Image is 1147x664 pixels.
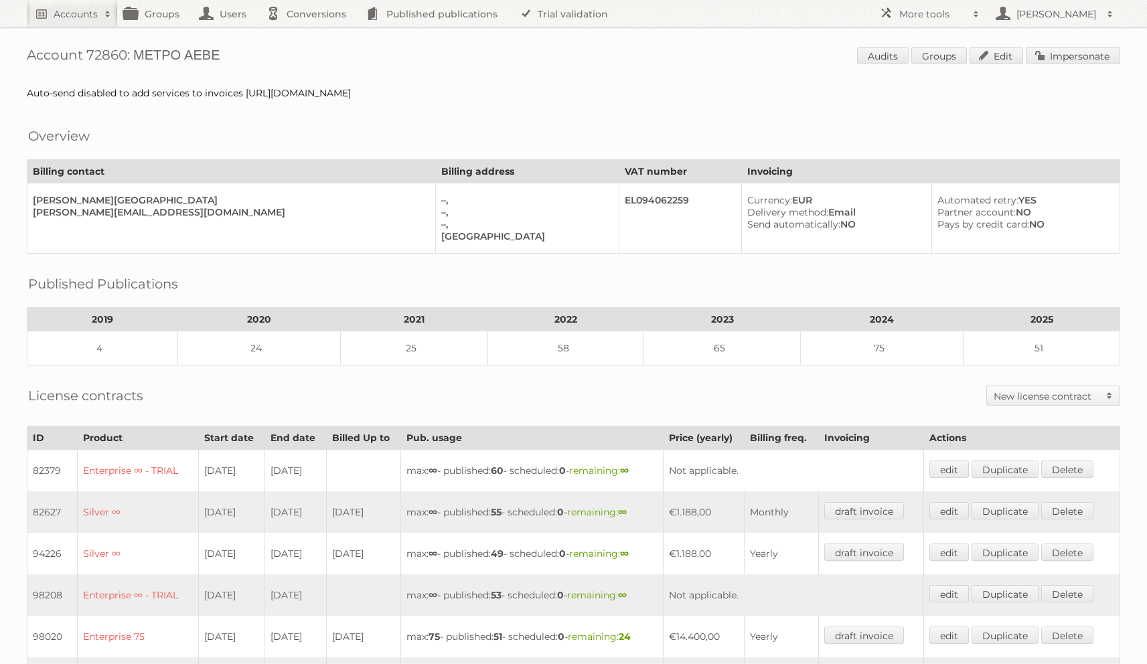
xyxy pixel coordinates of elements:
th: 2024 [801,308,964,331]
div: [GEOGRAPHIC_DATA] [441,230,607,242]
strong: 49 [491,548,504,560]
div: –, [441,206,607,218]
h2: More tools [899,7,966,21]
td: EL094062259 [619,183,742,254]
a: Delete [1041,502,1093,519]
th: VAT number [619,160,742,183]
td: [DATE] [199,533,265,574]
a: Duplicate [972,461,1039,478]
td: [DATE] [199,574,265,616]
a: edit [929,544,969,561]
th: 2023 [644,308,801,331]
strong: 24 [619,631,631,643]
th: 2019 [27,308,178,331]
a: Groups [911,47,967,64]
td: [DATE] [199,450,265,492]
h2: Published Publications [28,274,178,294]
td: max: - published: - scheduled: - [401,450,663,492]
a: Delete [1041,461,1093,478]
th: End date [265,426,326,450]
div: NO [937,218,1109,230]
strong: 0 [558,631,564,643]
td: max: - published: - scheduled: - [401,574,663,616]
span: Pays by credit card: [937,218,1029,230]
td: 82379 [27,450,78,492]
td: €1.188,00 [663,533,745,574]
td: [DATE] [265,616,326,657]
div: NO [747,218,921,230]
span: remaining: [568,631,631,643]
span: Currency: [747,194,792,206]
span: Delivery method: [747,206,828,218]
strong: ∞ [429,506,437,518]
span: Automated retry: [937,194,1018,206]
td: [DATE] [199,491,265,533]
td: 25 [340,331,487,365]
a: Impersonate [1026,47,1120,64]
div: [PERSON_NAME][EMAIL_ADDRESS][DOMAIN_NAME] [33,206,425,218]
td: Not applicable. [663,574,923,616]
strong: 55 [491,506,502,518]
a: draft invoice [824,502,904,519]
span: remaining: [569,465,629,477]
strong: 0 [557,589,564,601]
strong: ∞ [618,506,627,518]
td: Yearly [745,616,819,657]
td: 98208 [27,574,78,616]
td: 24 [177,331,340,365]
th: 2025 [964,308,1120,331]
a: Duplicate [972,585,1039,602]
td: Enterprise ∞ - TRIAL [77,574,198,616]
th: Price (yearly) [663,426,745,450]
th: Billing freq. [745,426,819,450]
td: 98020 [27,616,78,657]
a: Delete [1041,627,1093,644]
h2: New license contract [994,390,1099,403]
div: NO [937,206,1109,218]
th: 2020 [177,308,340,331]
strong: ∞ [429,548,437,560]
td: [DATE] [265,533,326,574]
h1: Account 72860: ΜΕΤΡΟ ΑΕΒΕ [27,47,1120,67]
th: Invoicing [819,426,923,450]
div: Auto-send disabled to add services to invoices [URL][DOMAIN_NAME] [27,87,1120,99]
td: €14.400,00 [663,616,745,657]
td: 82627 [27,491,78,533]
th: 2022 [487,308,644,331]
td: 65 [644,331,801,365]
td: €1.188,00 [663,491,745,533]
a: edit [929,461,969,478]
a: Audits [857,47,909,64]
td: 51 [964,331,1120,365]
td: [DATE] [326,616,401,657]
th: Invoicing [742,160,1120,183]
td: [DATE] [265,491,326,533]
td: Yearly [745,533,819,574]
th: Billing address [436,160,619,183]
a: edit [929,627,969,644]
strong: ∞ [618,589,627,601]
a: Duplicate [972,502,1039,519]
span: Toggle [1099,386,1120,405]
strong: 53 [491,589,502,601]
h2: Accounts [54,7,98,21]
td: max: - published: - scheduled: - [401,491,663,533]
a: Delete [1041,585,1093,602]
a: Duplicate [972,627,1039,644]
th: Billed Up to [326,426,401,450]
strong: 0 [559,548,566,560]
strong: 60 [491,465,504,477]
strong: ∞ [620,548,629,560]
div: Email [747,206,921,218]
a: draft invoice [824,627,904,644]
strong: ∞ [429,589,437,601]
td: max: - published: - scheduled: - [401,533,663,574]
h2: License contracts [28,386,143,406]
td: 58 [487,331,644,365]
th: Product [77,426,198,450]
span: remaining: [567,589,627,601]
a: Delete [1041,544,1093,561]
strong: 0 [559,465,566,477]
a: draft invoice [824,544,904,561]
span: Partner account: [937,206,1016,218]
